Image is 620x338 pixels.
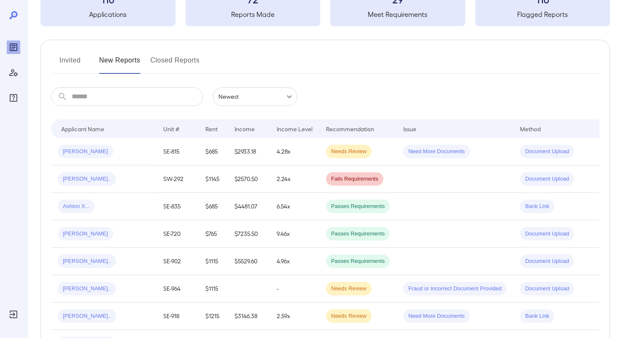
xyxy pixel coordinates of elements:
td: SE-918 [156,303,199,330]
span: Needs Review [326,312,372,320]
td: $1115 [199,248,228,275]
td: $1115 [199,275,228,303]
td: SE-964 [156,275,199,303]
span: [PERSON_NAME] [58,230,113,238]
div: Reports [7,41,20,54]
span: Document Upload [520,148,574,156]
h5: Flagged Reports [475,9,610,19]
div: Issue [403,124,417,134]
td: $5529.60 [228,248,270,275]
div: Unit # [163,124,179,134]
div: FAQ [7,91,20,105]
div: Method [520,124,541,134]
span: Document Upload [520,257,574,265]
div: Income [235,124,255,134]
td: $2933.18 [228,138,270,165]
span: Document Upload [520,230,574,238]
span: [PERSON_NAME].. [58,175,116,183]
span: Need More Documents [403,312,470,320]
td: $1215 [199,303,228,330]
td: SW-292 [156,165,199,193]
span: [PERSON_NAME].. [58,285,116,293]
h5: Applications [40,9,175,19]
span: Passes Requirements [326,257,390,265]
td: SE-902 [156,248,199,275]
h5: Reports Made [186,9,321,19]
span: Fraud or Incorrect Document Provided [403,285,507,293]
span: Needs Review [326,285,372,293]
span: [PERSON_NAME].. [58,312,116,320]
div: Log Out [7,308,20,321]
div: Rent [205,124,219,134]
td: 4.96x [270,248,319,275]
td: $1145 [199,165,228,193]
button: Closed Reports [151,54,200,74]
td: $685 [199,193,228,220]
button: Invited [51,54,89,74]
td: SE-835 [156,193,199,220]
td: 9.46x [270,220,319,248]
button: New Reports [99,54,140,74]
span: Bank Link [520,312,554,320]
div: Income Level [277,124,313,134]
span: [PERSON_NAME].. [58,257,116,265]
td: $3146.38 [228,303,270,330]
div: Manage Users [7,66,20,79]
td: SE-720 [156,220,199,248]
span: [PERSON_NAME] [58,148,113,156]
td: 2.24x [270,165,319,193]
td: $4481.07 [228,193,270,220]
td: 6.54x [270,193,319,220]
div: Applicant Name [61,124,104,134]
span: Fails Requirements [326,175,383,183]
span: Need More Documents [403,148,470,156]
span: Needs Review [326,148,372,156]
td: 2.59x [270,303,319,330]
td: - [270,275,319,303]
h5: Meet Requirements [330,9,465,19]
span: Bank Link [520,203,554,211]
td: $685 [199,138,228,165]
span: Passes Requirements [326,230,390,238]
div: Newest [213,87,297,106]
td: SE-815 [156,138,199,165]
span: Passes Requirements [326,203,390,211]
span: Document Upload [520,285,574,293]
span: Ashton X... [58,203,95,211]
td: $765 [199,220,228,248]
td: $7235.50 [228,220,270,248]
div: Recommendation [326,124,374,134]
td: $2570.50 [228,165,270,193]
td: 4.28x [270,138,319,165]
span: Document Upload [520,175,574,183]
